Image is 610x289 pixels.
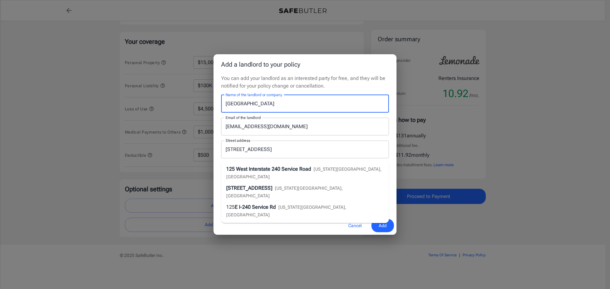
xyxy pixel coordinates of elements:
span: [US_STATE][GEOGRAPHIC_DATA], [GEOGRAPHIC_DATA] [226,186,343,198]
span: West Interstate 240 Service Road [236,166,311,172]
span: 125 [226,204,235,210]
button: Cancel [341,219,369,233]
label: Name of the landlord or company [226,92,282,97]
span: 125 [226,166,235,172]
span: Add [379,222,387,230]
h2: Add a landlord to your policy [213,54,396,75]
p: You can add your landlord as an interested party for free, and they will be notified for your pol... [221,75,389,90]
span: [STREET_ADDRESS] [226,185,272,191]
span: E I-240 Service Rd [235,204,276,210]
button: Add [371,219,394,233]
label: Email of the landlord [226,115,261,120]
span: [US_STATE][GEOGRAPHIC_DATA], [GEOGRAPHIC_DATA] [226,205,346,217]
label: Street address [226,138,250,143]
